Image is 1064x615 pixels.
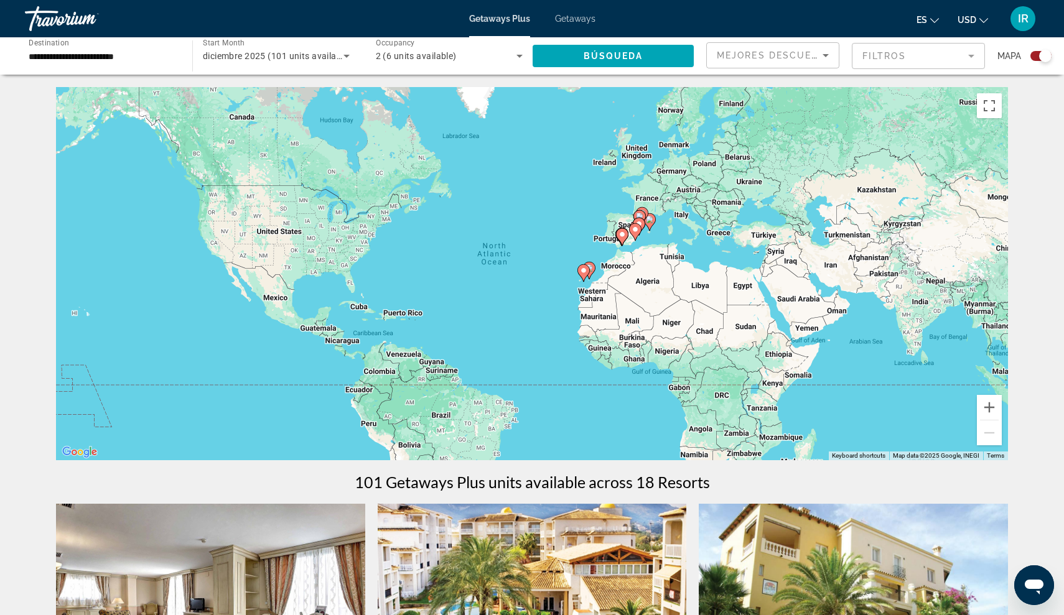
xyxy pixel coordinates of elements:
[987,452,1004,459] a: Terms (opens in new tab)
[29,38,69,47] span: Destination
[832,451,885,460] button: Keyboard shortcuts
[1007,6,1039,32] button: User Menu
[717,50,841,60] span: Mejores descuentos
[533,45,694,67] button: Búsqueda
[917,15,927,25] span: es
[469,14,530,24] a: Getaways Plus
[355,473,710,491] h1: 101 Getaways Plus units available across 18 Resorts
[584,51,643,61] span: Búsqueda
[977,93,1002,118] button: Toggle fullscreen view
[917,11,939,29] button: Change language
[59,444,100,460] a: Open this area in Google Maps (opens a new window)
[1014,565,1054,605] iframe: Button to launch messaging window
[958,15,976,25] span: USD
[997,47,1021,65] span: Mapa
[59,444,100,460] img: Google
[1018,12,1029,25] span: IR
[25,2,149,35] a: Travorium
[717,48,829,63] mat-select: Sort by
[977,395,1002,420] button: Zoom in
[852,42,985,70] button: Filter
[376,51,457,61] span: 2 (6 units available)
[977,420,1002,445] button: Zoom out
[203,51,352,61] span: diciembre 2025 (101 units available)
[958,11,988,29] button: Change currency
[893,452,979,459] span: Map data ©2025 Google, INEGI
[376,39,415,47] span: Occupancy
[555,14,595,24] a: Getaways
[203,39,245,47] span: Start Month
